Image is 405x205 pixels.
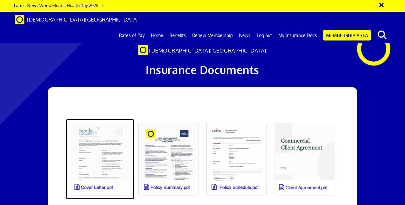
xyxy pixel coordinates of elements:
a: Renew Membership [189,28,236,43]
span: [DEMOGRAPHIC_DATA][GEOGRAPHIC_DATA] [149,47,267,54]
span: Insurance Documents [146,63,259,77]
a: My Insurance Docs [275,28,320,43]
a: Latest News:World Mental Health Day 2025 → [14,3,104,8]
a: Benefits [166,28,189,43]
strong: Latest News: [14,3,39,8]
button: search [372,28,392,42]
a: Rates of Pay [116,28,148,43]
a: News [236,28,254,43]
a: Brand [DEMOGRAPHIC_DATA][GEOGRAPHIC_DATA] [10,12,143,28]
a: Membership Area [323,30,371,40]
span: [DEMOGRAPHIC_DATA][GEOGRAPHIC_DATA] [27,16,139,23]
a: Home [148,28,166,43]
a: Log out [254,28,275,43]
